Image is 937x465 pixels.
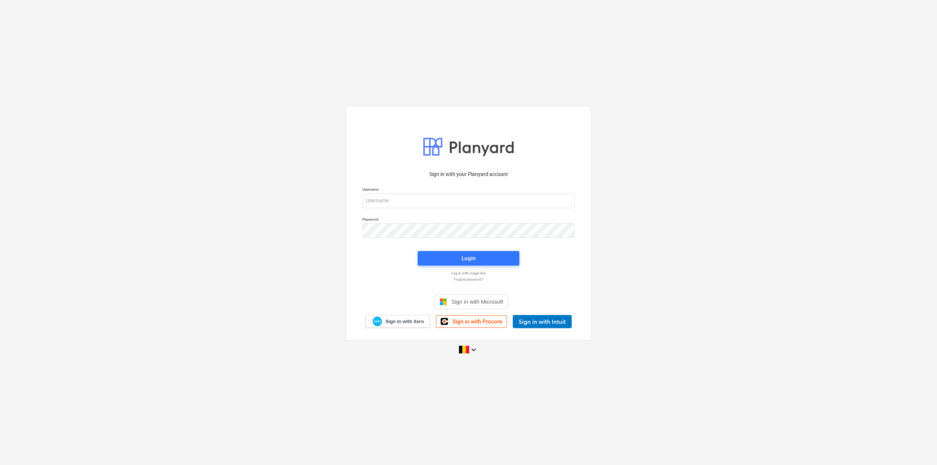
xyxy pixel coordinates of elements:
p: Password [362,217,575,223]
i: keyboard_arrow_down [469,345,478,354]
img: Microsoft logo [440,298,447,305]
a: Forgot password? [359,277,578,282]
span: Sign in with Xero [385,318,424,325]
button: Login [418,251,519,266]
p: Sign in with your Planyard account [362,170,575,178]
a: Sign in with Xero [365,315,430,328]
div: Login [462,254,475,263]
span: Sign in with Procore [452,318,502,325]
a: Sign in with Procore [436,315,507,328]
img: Xero logo [373,316,382,326]
a: Log in with magic link [359,271,578,275]
input: Username [362,194,575,208]
span: Sign in with Microsoft [451,299,503,305]
p: Username [362,187,575,193]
